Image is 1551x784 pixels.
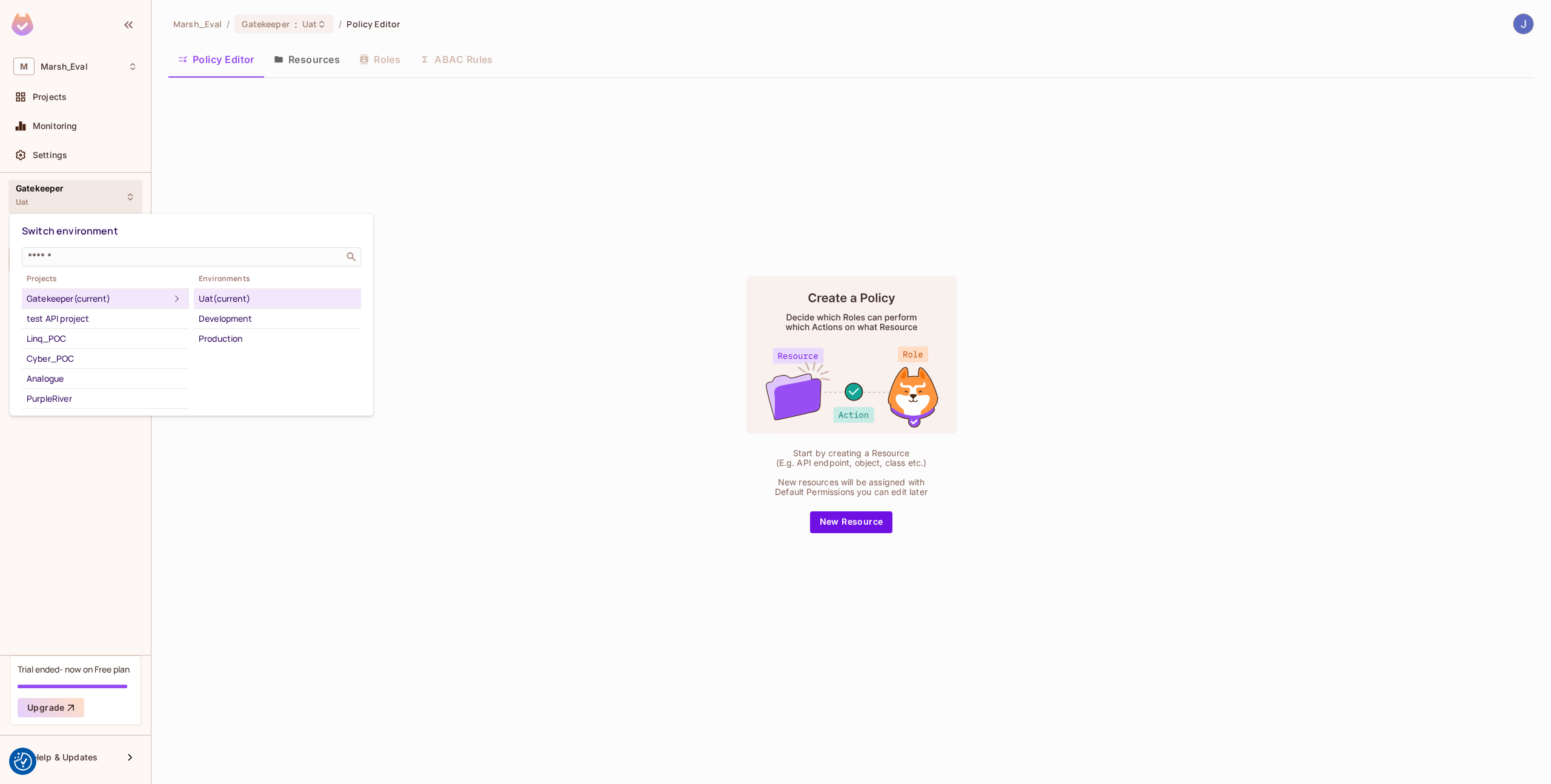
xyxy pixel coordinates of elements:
[27,391,184,406] div: PurpleRiver
[199,311,356,326] div: Development
[27,351,184,366] div: Cyber_POC
[14,752,32,771] img: Revisit consent button
[27,331,184,346] div: Linq_POC
[194,274,361,284] span: Environments
[22,274,189,284] span: Projects
[199,331,356,346] div: Production
[14,752,32,771] button: Consent Preferences
[27,371,184,386] div: Analogue
[27,311,184,326] div: test API project
[199,291,356,306] div: Uat (current)
[22,224,118,238] span: Switch environment
[27,291,170,306] div: Gatekeeper (current)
